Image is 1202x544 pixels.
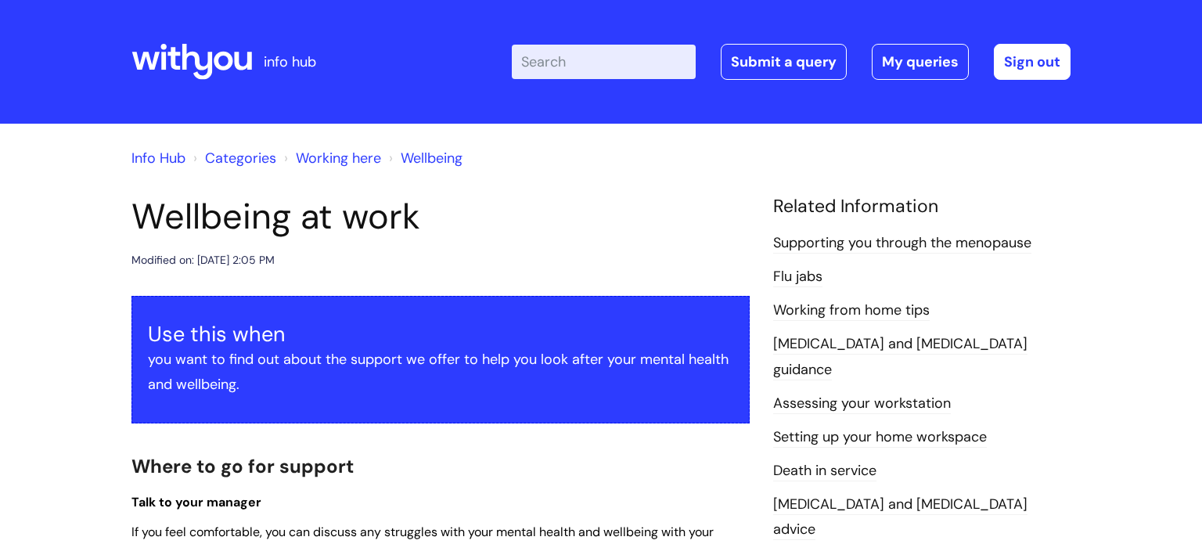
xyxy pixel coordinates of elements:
a: Info Hub [131,149,185,168]
a: [MEDICAL_DATA] and [MEDICAL_DATA] advice [773,495,1027,540]
a: Categories [205,149,276,168]
a: Working from home tips [773,301,930,321]
a: [MEDICAL_DATA] and [MEDICAL_DATA] guidance [773,334,1027,380]
a: Wellbeing [401,149,462,168]
li: Working here [280,146,381,171]
a: Assessing your workstation [773,394,951,414]
li: Solution home [189,146,276,171]
a: Flu jabs [773,267,822,287]
a: Working here [296,149,381,168]
p: you want to find out about the support we offer to help you look after your mental health and wel... [148,347,733,398]
h4: Related Information [773,196,1071,218]
div: Modified on: [DATE] 2:05 PM [131,250,275,270]
p: info hub [264,49,316,74]
a: Setting up your home workspace [773,427,987,448]
h3: Use this when [148,322,733,347]
div: | - [512,44,1071,80]
span: Where to go for support [131,454,354,478]
li: Wellbeing [385,146,462,171]
span: Talk to your manager [131,494,261,510]
a: Sign out [994,44,1071,80]
input: Search [512,45,696,79]
h1: Wellbeing at work [131,196,750,238]
a: Supporting you through the menopause [773,233,1031,254]
a: Death in service [773,461,876,481]
a: My queries [872,44,969,80]
a: Submit a query [721,44,847,80]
